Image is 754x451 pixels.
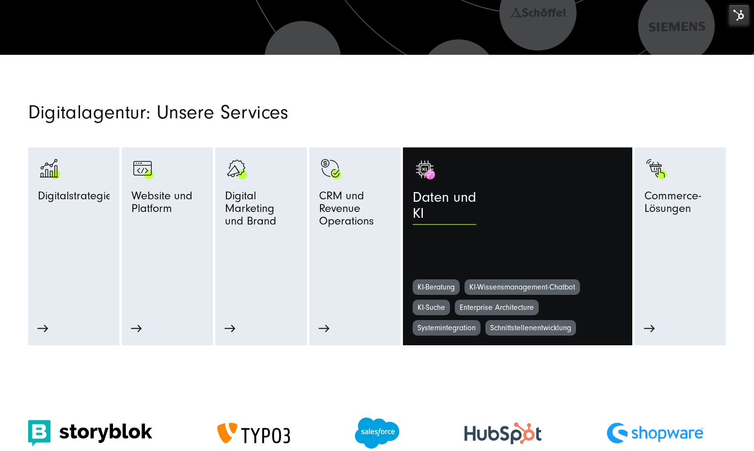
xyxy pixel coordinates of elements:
[455,300,539,315] a: Enterprise Architecture
[217,423,290,443] img: TYPO3 Gold Memeber Agentur - Digitalagentur für TYPO3 CMS Entwicklung SUNZINET
[225,190,297,232] span: Digital Marketing und Brand
[28,103,489,122] h2: Digitalagentur: Unsere Services
[465,279,580,295] a: KI-Wissensmanagement-Chatbot
[28,420,152,447] img: Storyblok logo Storyblok Headless CMS Agentur SUNZINET (1)
[131,190,203,220] span: Website und Platform
[38,157,110,300] a: analytics-graph-bar-business analytics-graph-bar-business_white Digitalstrategie
[413,157,437,181] img: KI 1
[225,157,297,279] a: advertising-megaphone-business-products_black advertising-megaphone-business-products_white Digit...
[319,190,391,232] span: CRM und Revenue Operations
[413,300,450,315] a: KI-Suche
[413,190,476,227] span: Daten und KI
[355,418,400,449] img: Salesforce Partner Agentur - Digitalagentur SUNZINET
[319,157,391,300] a: Symbol mit einem Haken und einem Dollarzeichen. monetization-approve-business-products_white CRM ...
[729,5,749,25] img: HubSpot Tools-Menüschalter
[131,157,203,300] a: Browser Symbol als Zeichen für Web Development - Digitalagentur SUNZINET programming-browser-prog...
[413,157,623,279] a: KI 1 KI 1 Daten undKI
[413,320,481,336] a: Systemintegration
[38,190,112,207] span: Digitalstrategie
[644,157,716,300] a: Bild eines Fingers, der auf einen schwarzen Einkaufswagen mit grünen Akzenten klickt: Digitalagen...
[644,190,716,220] span: Commerce-Lösungen
[607,422,704,444] img: Shopware Partner Agentur - Digitalagentur SUNZINET
[485,320,576,336] a: Schnittstellenentwicklung
[465,422,542,444] img: HubSpot Gold Partner Agentur - Digitalagentur SUNZINET
[413,279,460,295] a: KI-Beratung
